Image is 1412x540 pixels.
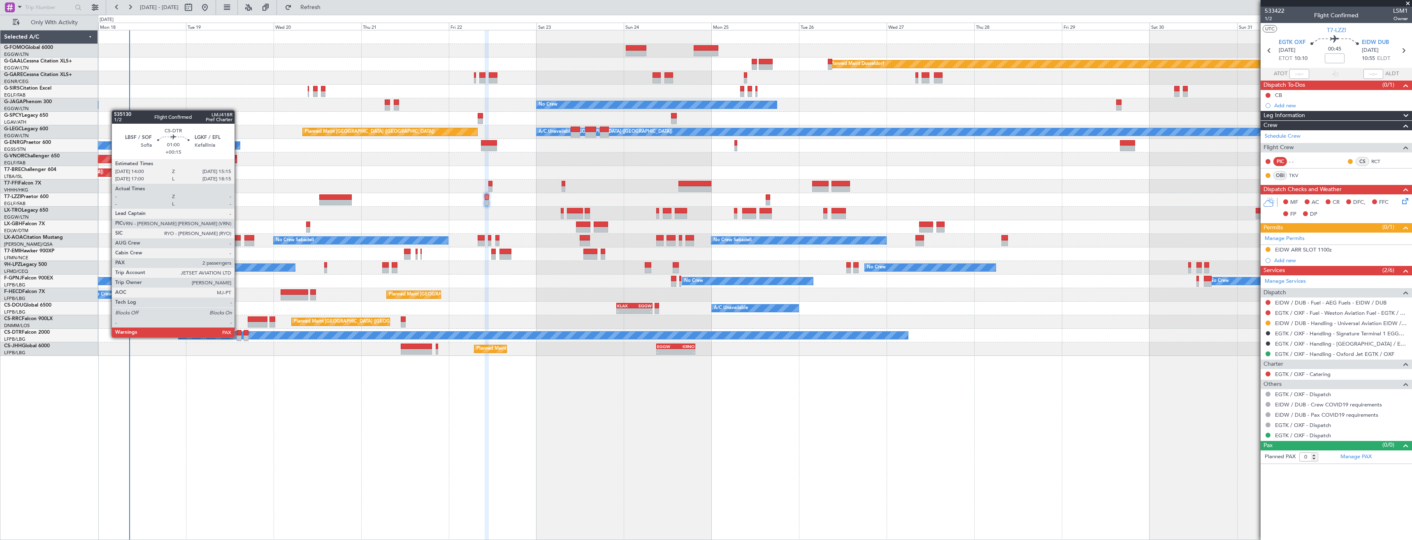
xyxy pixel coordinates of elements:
div: - [137,187,156,192]
a: G-VNORChallenger 650 [4,154,60,159]
a: EGGW/LTN [4,133,29,139]
div: - [185,309,204,314]
span: Permits [1263,223,1283,233]
div: Mon 25 [711,23,799,30]
span: AC [1312,198,1319,207]
a: EGTK / OXF - Handling - Signature Terminal 1 EGGW / LTN [1275,330,1408,337]
span: DFC, [1353,198,1366,207]
div: Sat 30 [1150,23,1237,30]
span: ELDT [1377,55,1390,63]
a: LFMN/NCE [4,255,28,261]
div: OBI [1273,171,1287,180]
span: G-GAAL [4,59,23,64]
div: Sun 31 [1237,23,1325,30]
a: EIDW / DUB - Pax COVID19 requirements [1275,411,1378,418]
span: [DATE] [1279,46,1296,55]
div: Add new [1274,257,1408,264]
a: EIDW / DUB - Crew COVID19 requirements [1275,401,1382,408]
a: CS-RRCFalcon 900LX [4,316,53,321]
a: EGSS/STN [4,146,26,152]
button: Refresh [281,1,330,14]
span: Refresh [293,5,328,10]
a: CS-JHHGlobal 6000 [4,344,50,348]
span: G-SIRS [4,86,20,91]
span: Pax [1263,441,1273,450]
span: G-FOMO [4,45,25,50]
div: LTFE [134,181,153,186]
div: Planned Maint [GEOGRAPHIC_DATA] ([GEOGRAPHIC_DATA]) [476,343,606,355]
div: No Crew Sabadell [713,234,752,247]
div: Wed 27 [887,23,974,30]
span: 10:55 [1362,55,1375,63]
div: No Crew Sabadell [276,234,314,247]
div: - [676,349,695,354]
div: Fri 22 [449,23,536,30]
div: No Crew [93,288,112,301]
a: EGTK / OXF - Dispatch [1275,391,1331,398]
a: EGLF/FAB [4,92,26,98]
div: [DATE] [100,16,114,23]
span: ATOT [1274,70,1287,78]
span: CS-RRC [4,316,22,321]
span: FFC [1379,198,1389,207]
a: T7-BREChallenger 604 [4,167,56,172]
a: DNMM/LOS [4,323,30,329]
a: G-SIRSCitation Excel [4,86,51,91]
a: G-GARECessna Citation XLS+ [4,72,72,77]
a: LX-GBHFalcon 7X [4,222,45,226]
div: A/C Unavailable [714,302,748,314]
div: - [657,349,676,354]
span: ETOT [1279,55,1292,63]
div: EGGW [634,303,652,308]
div: - - [1289,158,1307,165]
div: Tue 19 [186,23,274,30]
input: Trip Number [25,1,72,14]
span: G-GARE [4,72,23,77]
div: Add new [1274,102,1408,109]
span: LSM1 [1393,7,1408,15]
span: Dispatch Checks and Weather [1263,185,1342,194]
div: Planned Maint [GEOGRAPHIC_DATA] ([GEOGRAPHIC_DATA]) [294,316,423,328]
span: DP [1310,210,1317,219]
div: - [166,309,185,314]
a: G-ENRGPraetor 600 [4,140,51,145]
div: Sun 24 [624,23,711,30]
a: Manage Services [1265,277,1306,286]
div: Wed 20 [274,23,361,30]
span: Services [1263,266,1285,275]
div: Thu 21 [361,23,449,30]
a: LFMD/CEQ [4,268,28,275]
a: EGLF/FAB [4,160,26,166]
span: Owner [1393,15,1408,22]
a: LFPB/LBG [4,282,26,288]
a: EGLF/FAB [4,201,26,207]
span: CS-JHH [4,344,22,348]
a: Manage PAX [1340,453,1372,461]
a: EIDW / DUB - Fuel - AEG Fuels - EIDW / DUB [1275,299,1386,306]
span: LX-TRO [4,208,22,213]
a: LFPB/LBG [4,309,26,315]
a: EIDW / DUB - Handling - Universal Aviation EIDW / DUB [1275,320,1408,327]
div: VHHH [115,181,134,186]
a: T7-FFIFalcon 7X [4,181,41,186]
div: Fri 29 [1062,23,1150,30]
span: G-VNOR [4,154,24,159]
label: Planned PAX [1265,453,1296,461]
a: CS-DOUGlobal 6500 [4,303,51,308]
a: [PERSON_NAME]/QSA [4,241,53,247]
button: Only With Activity [9,16,89,29]
span: LX-GBH [4,222,22,226]
span: (2/6) [1382,266,1394,275]
a: EGGW/LTN [4,65,29,71]
span: MF [1290,198,1298,207]
a: G-LEGCLegacy 600 [4,127,48,132]
span: 00:45 [1328,45,1341,53]
div: - [617,309,634,314]
span: G-ENRG [4,140,23,145]
span: Flight Crew [1263,143,1294,152]
div: Flight Confirmed [1314,11,1359,20]
div: Thu 28 [974,23,1062,30]
a: EGNR/CEG [4,78,29,85]
div: - [634,309,652,314]
a: LFPB/LBG [4,295,26,302]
